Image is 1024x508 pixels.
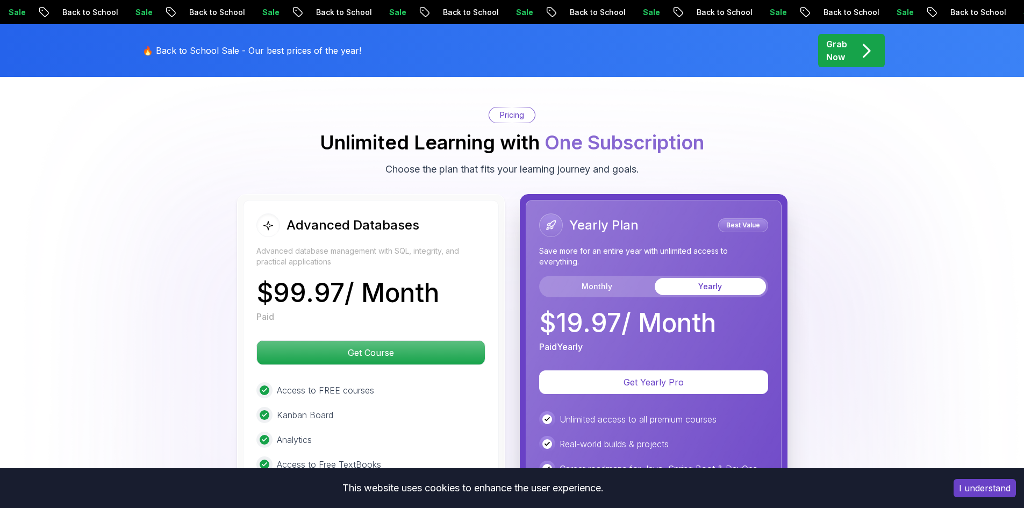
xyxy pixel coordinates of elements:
[539,377,768,388] a: Get Yearly Pro
[500,110,524,120] p: Pricing
[277,458,381,471] p: Access to Free TextBooks
[539,310,716,336] p: $ 19.97 / Month
[467,7,501,18] p: Sale
[256,310,274,323] p: Paid
[385,162,639,177] p: Choose the plan that fits your learning journey and goals.
[142,44,361,57] p: 🔥 Back to School Sale - Our best prices of the year!
[569,217,639,234] h2: Yearly Plan
[545,131,704,154] span: One Subscription
[287,217,419,234] h2: Advanced Databases
[901,7,974,18] p: Back to School
[593,7,628,18] p: Sale
[560,438,669,450] p: Real-world builds & projects
[277,433,312,446] p: Analytics
[826,38,847,63] p: Grab Now
[8,476,937,500] div: This website uses cookies to enhance the user experience.
[213,7,247,18] p: Sale
[320,132,704,153] h2: Unlimited Learning with
[720,220,767,231] p: Best Value
[256,246,485,267] p: Advanced database management with SQL, integrity, and practical applications
[560,462,757,475] p: Career roadmaps for Java, Spring Boot & DevOps
[954,479,1016,497] button: Accept cookies
[267,7,340,18] p: Back to School
[256,340,485,365] button: Get Course
[774,7,847,18] p: Back to School
[847,7,882,18] p: Sale
[277,384,374,397] p: Access to FREE courses
[256,280,439,306] p: $ 99.97 / Month
[655,278,766,295] button: Yearly
[560,413,717,426] p: Unlimited access to all premium courses
[974,7,1008,18] p: Sale
[520,7,593,18] p: Back to School
[720,7,755,18] p: Sale
[539,370,768,394] button: Get Yearly Pro
[541,278,653,295] button: Monthly
[393,7,467,18] p: Back to School
[13,7,86,18] p: Back to School
[277,409,333,421] p: Kanban Board
[86,7,120,18] p: Sale
[256,347,485,358] a: Get Course
[539,246,768,267] p: Save more for an entire year with unlimited access to everything.
[539,340,583,353] p: Paid Yearly
[340,7,374,18] p: Sale
[647,7,720,18] p: Back to School
[140,7,213,18] p: Back to School
[257,341,485,364] p: Get Course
